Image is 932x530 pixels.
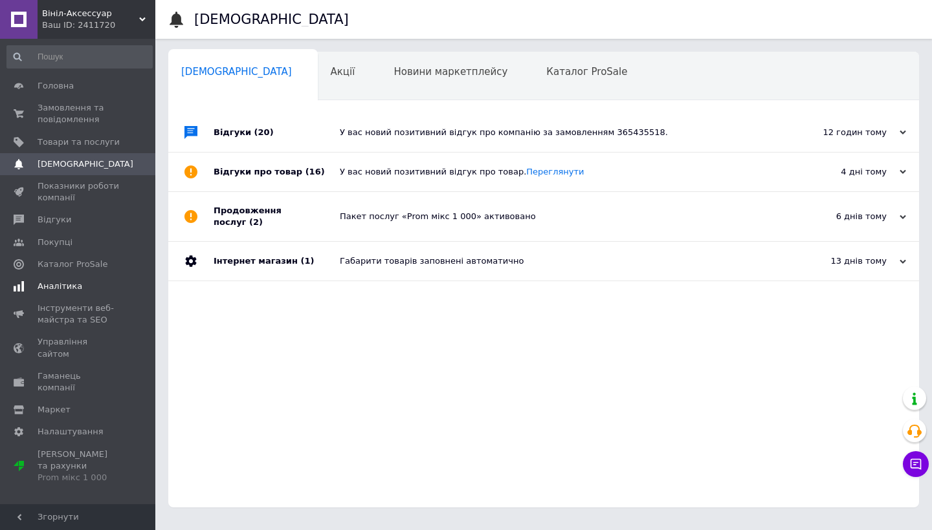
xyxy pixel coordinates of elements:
span: (1) [300,256,314,266]
span: Аналітика [38,281,82,292]
div: 13 днів тому [777,255,906,267]
span: [DEMOGRAPHIC_DATA] [181,66,292,78]
span: Вініл-Аксессуар [42,8,139,19]
div: У вас новий позитивний відгук про компанію за замовленням 365435518. [340,127,777,138]
span: Маркет [38,404,71,416]
span: Товари та послуги [38,136,120,148]
h1: [DEMOGRAPHIC_DATA] [194,12,349,27]
span: Управління сайтом [38,336,120,359]
div: Відгуки про товар [214,153,340,191]
span: Показники роботи компанії [38,180,120,204]
span: (16) [305,167,325,176]
div: Інтернет магазин [214,242,340,281]
span: Новини маркетплейсу [394,66,507,78]
div: Відгуки [214,113,340,152]
div: 4 дні тому [777,166,906,178]
span: Гаманець компанії [38,370,120,394]
span: Покупці [38,237,72,248]
div: Prom мікс 1 000 [38,472,120,483]
span: Каталог ProSale [38,259,107,270]
div: Продовження послуг [214,192,340,241]
div: 12 годин тому [777,127,906,138]
div: Пакет послуг «Prom мікс 1 000» активовано [340,211,777,222]
span: Головна [38,80,74,92]
button: Чат з покупцем [903,451,929,477]
div: У вас новий позитивний відгук про товар. [340,166,777,178]
input: Пошук [6,45,153,69]
span: [PERSON_NAME] та рахунки [38,449,120,484]
div: Ваш ID: 2411720 [42,19,155,31]
a: Переглянути [526,167,584,176]
span: Акції [331,66,355,78]
span: Налаштування [38,426,104,438]
span: (2) [249,217,263,227]
span: [DEMOGRAPHIC_DATA] [38,158,133,170]
div: Габарити товарів заповнені автоматично [340,255,777,267]
span: Інструменти веб-майстра та SEO [38,302,120,326]
span: Замовлення та повідомлення [38,102,120,125]
span: Відгуки [38,214,71,226]
span: Каталог ProSale [546,66,627,78]
div: 6 днів тому [777,211,906,222]
span: (20) [254,127,274,137]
